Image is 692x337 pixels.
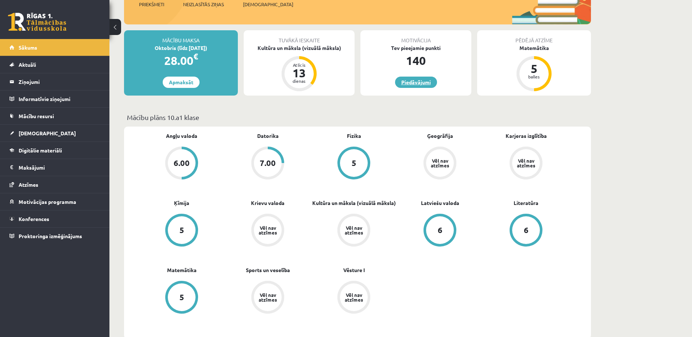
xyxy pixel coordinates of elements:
a: 5 [139,214,225,248]
a: Rīgas 1. Tālmācības vidusskola [8,13,66,31]
a: Matemātika [167,266,197,274]
span: Motivācijas programma [19,198,76,205]
span: Proktoringa izmēģinājums [19,233,82,239]
div: 7.00 [260,159,276,167]
span: Sākums [19,44,37,51]
a: Mācību resursi [9,108,100,124]
a: Motivācijas programma [9,193,100,210]
a: Piedāvājumi [395,77,437,88]
a: Digitālie materiāli [9,142,100,159]
div: balles [523,74,545,79]
a: Sākums [9,39,100,56]
div: Matemātika [477,44,591,52]
span: [DEMOGRAPHIC_DATA] [243,1,293,8]
a: Vēl nav atzīmes [311,214,397,248]
legend: Informatīvie ziņojumi [19,90,100,107]
a: Kultūra un māksla (vizuālā māksla) [312,199,396,207]
div: 6.00 [174,159,190,167]
div: 6 [524,226,529,234]
a: Matemātika 5 balles [477,44,591,92]
a: Vēl nav atzīmes [397,147,483,181]
a: 6 [397,214,483,248]
a: Krievu valoda [251,199,285,207]
a: Karjeras izglītība [506,132,547,140]
div: Pēdējā atzīme [477,30,591,44]
a: Vēsture I [343,266,365,274]
a: 6 [483,214,569,248]
a: Apmaksāt [163,77,200,88]
legend: Ziņojumi [19,73,100,90]
div: 5 [523,63,545,74]
div: Atlicis [288,63,310,67]
div: Mācību maksa [124,30,238,44]
a: Sports un veselība [246,266,290,274]
span: Mācību resursi [19,113,54,119]
div: Vēl nav atzīmes [258,293,278,302]
a: Literatūra [514,199,538,207]
div: Vēl nav atzīmes [258,225,278,235]
span: Konferences [19,216,49,222]
a: Angļu valoda [166,132,197,140]
legend: Maksājumi [19,159,100,176]
div: 28.00 [124,52,238,69]
a: Kultūra un māksla (vizuālā māksla) Atlicis 13 dienas [244,44,355,92]
div: Vēl nav atzīmes [430,158,450,168]
span: Digitālie materiāli [19,147,62,154]
div: Oktobris (līdz [DATE]) [124,44,238,52]
p: Mācību plāns 10.a1 klase [127,112,588,122]
div: Vēl nav atzīmes [344,293,364,302]
div: 5 [179,226,184,234]
a: 6.00 [139,147,225,181]
span: Neizlasītās ziņas [183,1,224,8]
a: Atzīmes [9,176,100,193]
a: Konferences [9,210,100,227]
span: [DEMOGRAPHIC_DATA] [19,130,76,136]
a: Datorika [257,132,279,140]
div: Vēl nav atzīmes [344,225,364,235]
a: 5 [139,281,225,315]
span: Priekšmeti [139,1,164,8]
a: [DEMOGRAPHIC_DATA] [9,125,100,142]
a: Vēl nav atzīmes [311,281,397,315]
div: Kultūra un māksla (vizuālā māksla) [244,44,355,52]
a: Aktuāli [9,56,100,73]
div: 5 [352,159,356,167]
div: Vēl nav atzīmes [516,158,536,168]
span: Aktuāli [19,61,36,68]
a: 5 [311,147,397,181]
a: Informatīvie ziņojumi [9,90,100,107]
a: Ģeogrāfija [427,132,453,140]
a: Ziņojumi [9,73,100,90]
a: Maksājumi [9,159,100,176]
div: 6 [438,226,442,234]
div: 5 [179,293,184,301]
a: Vēl nav atzīmes [225,281,311,315]
div: 140 [360,52,471,69]
div: 13 [288,67,310,79]
div: Tev pieejamie punkti [360,44,471,52]
a: Fizika [347,132,361,140]
span: Atzīmes [19,181,38,188]
a: 7.00 [225,147,311,181]
span: € [193,51,198,62]
div: Tuvākā ieskaite [244,30,355,44]
a: Proktoringa izmēģinājums [9,228,100,244]
a: Latviešu valoda [421,199,459,207]
a: Vēl nav atzīmes [225,214,311,248]
a: Ķīmija [174,199,189,207]
div: dienas [288,79,310,83]
a: Vēl nav atzīmes [483,147,569,181]
div: Motivācija [360,30,471,44]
